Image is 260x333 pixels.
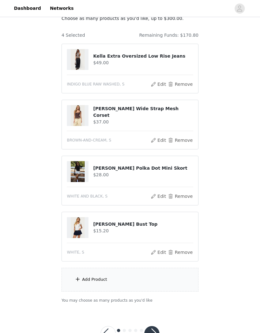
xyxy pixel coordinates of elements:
div: avatar [237,3,243,14]
button: Edit [150,248,166,256]
button: Edit [150,80,166,88]
h4: 4 Selected [62,32,85,39]
img: Oleana Gathered Bust Top [71,217,85,238]
span: WHITE AND BLACK, S [67,193,107,199]
h4: $15.20 [93,228,193,234]
button: Edit [150,192,166,200]
h4: [PERSON_NAME] Wide Strap Mesh Corset [93,105,193,119]
h4: [PERSON_NAME] Bust Top [93,221,193,228]
span: WHITE, S [67,249,84,255]
h4: $37.00 [93,119,193,125]
button: Remove [168,136,193,144]
h4: Remaining Funds: $170.80 [139,32,198,39]
p: Choose as many products as you'd like, up to $300.00. [62,15,198,22]
a: Dashboard [10,1,45,16]
span: INDIGO BLUE RAW WASHED, S [67,81,125,87]
h4: $49.00 [93,60,193,66]
button: Edit [150,136,166,144]
h4: Kella Extra Oversized Low Rise Jeans [93,53,193,60]
p: You may choose as many products as you'd like [62,298,198,303]
img: Kella Extra Oversized Low Rise Jeans [71,49,85,70]
a: Networks [46,1,77,16]
img: Noreen Polka Dot Mini Skort [71,161,85,182]
span: BROWN-AND-CREAM, S [67,137,111,143]
div: Add Product [82,276,107,283]
button: Remove [168,192,193,200]
h4: [PERSON_NAME] Polka Dot Mini Skort [93,165,193,172]
img: Marcella Wide Strap Mesh Corset [71,105,85,126]
button: Remove [168,248,193,256]
button: Remove [168,80,193,88]
h4: $28.00 [93,172,193,178]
